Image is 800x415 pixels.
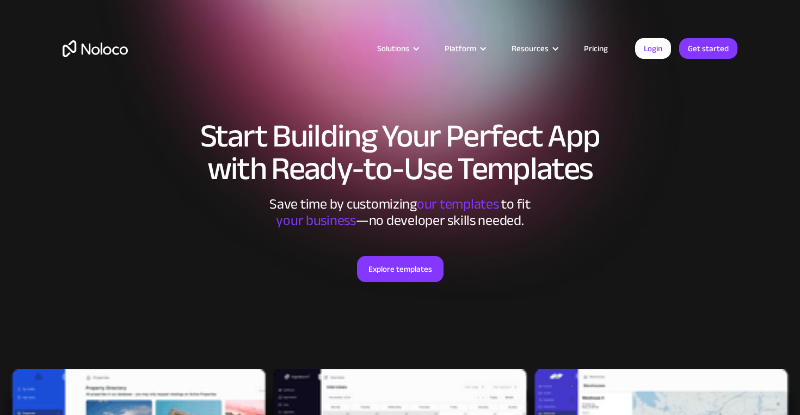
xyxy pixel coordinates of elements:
h1: Start Building Your Perfect App with Ready-to-Use Templates [63,120,737,185]
div: Save time by customizing to fit ‍ —no developer skills needed. [237,196,563,229]
span: our templates [417,191,499,217]
span: your business [276,207,356,234]
div: Platform [431,41,498,56]
div: Solutions [377,41,409,56]
a: Get started [679,38,737,59]
div: Solutions [364,41,431,56]
a: Explore templates [357,256,444,282]
a: Pricing [570,41,621,56]
a: home [63,40,128,57]
div: Platform [445,41,476,56]
div: Resources [498,41,570,56]
a: Login [635,38,671,59]
div: Resources [512,41,549,56]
